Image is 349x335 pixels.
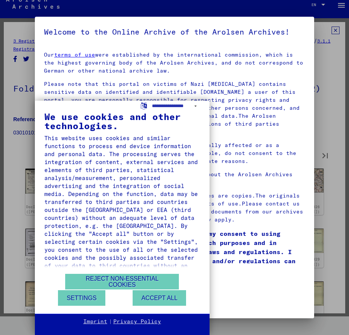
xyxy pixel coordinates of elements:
[83,318,107,326] a: Imprint
[65,274,179,289] button: Reject non-essential cookies
[44,112,200,130] div: We use cookies and other technologies.
[58,290,105,306] button: Settings
[44,134,200,278] div: This website uses cookies and similar functions to process end device information and personal da...
[113,318,161,326] a: Privacy Policy
[133,290,186,306] button: Accept all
